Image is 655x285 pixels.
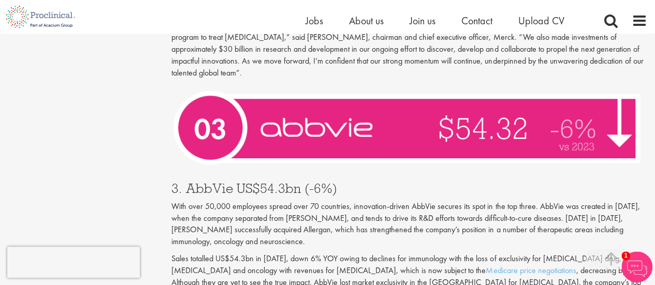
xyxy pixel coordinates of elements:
[410,14,435,27] a: Join us
[486,265,576,276] a: Medicare price negotiations
[305,14,323,27] a: Jobs
[171,201,647,248] p: With over 50,000 employees spread over 70 countries, innovation-driven AbbVie secures its spot in...
[621,251,652,282] img: Chatbot
[171,182,647,195] h3: 3. AbbVie US$54.3bn (-6%)
[518,14,564,27] a: Upload CV
[461,14,492,27] a: Contact
[349,14,384,27] a: About us
[621,251,630,260] span: 1
[7,247,140,278] iframe: reCAPTCHA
